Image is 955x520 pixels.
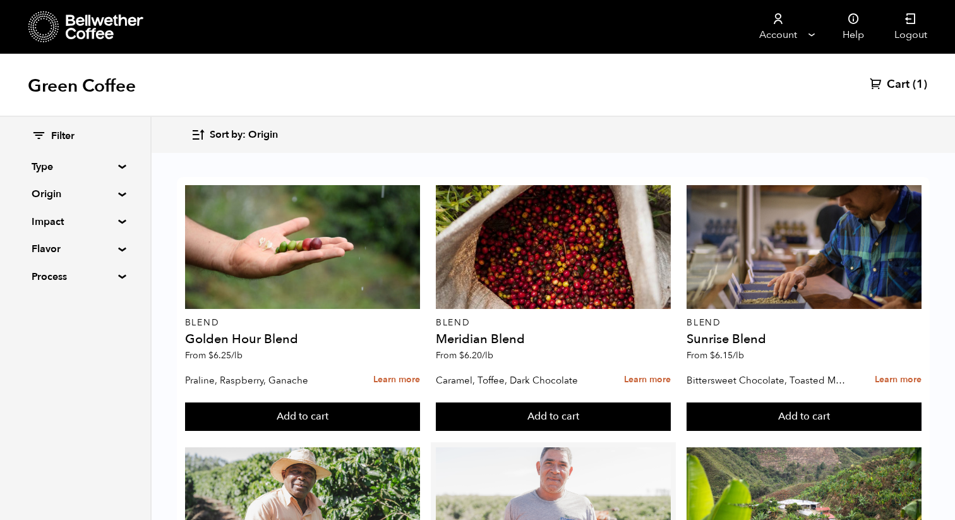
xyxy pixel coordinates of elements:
span: Filter [51,130,75,143]
summary: Origin [32,186,119,202]
a: Learn more [624,366,671,394]
span: /lb [733,349,744,361]
h4: Meridian Blend [436,333,671,346]
span: $ [208,349,213,361]
span: /lb [231,349,243,361]
h4: Golden Hour Blend [185,333,420,346]
p: Praline, Raspberry, Ganache [185,371,345,390]
button: Add to cart [185,402,420,432]
span: Cart [887,77,910,92]
span: Sort by: Origin [210,128,278,142]
a: Learn more [875,366,922,394]
span: (1) [913,77,927,92]
summary: Impact [32,214,119,229]
span: /lb [482,349,493,361]
a: Cart (1) [870,77,927,92]
span: From [687,349,744,361]
bdi: 6.25 [208,349,243,361]
button: Add to cart [436,402,671,432]
p: Bittersweet Chocolate, Toasted Marshmallow, Candied Orange, Praline [687,371,846,390]
p: Blend [185,318,420,327]
summary: Flavor [32,241,119,257]
span: $ [459,349,464,361]
button: Sort by: Origin [191,120,278,150]
p: Blend [687,318,922,327]
p: Blend [436,318,671,327]
a: Learn more [373,366,420,394]
p: Caramel, Toffee, Dark Chocolate [436,371,596,390]
span: $ [710,349,715,361]
h4: Sunrise Blend [687,333,922,346]
button: Add to cart [687,402,922,432]
span: From [436,349,493,361]
bdi: 6.15 [710,349,744,361]
summary: Type [32,159,119,174]
h1: Green Coffee [28,75,136,97]
span: From [185,349,243,361]
bdi: 6.20 [459,349,493,361]
summary: Process [32,269,119,284]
